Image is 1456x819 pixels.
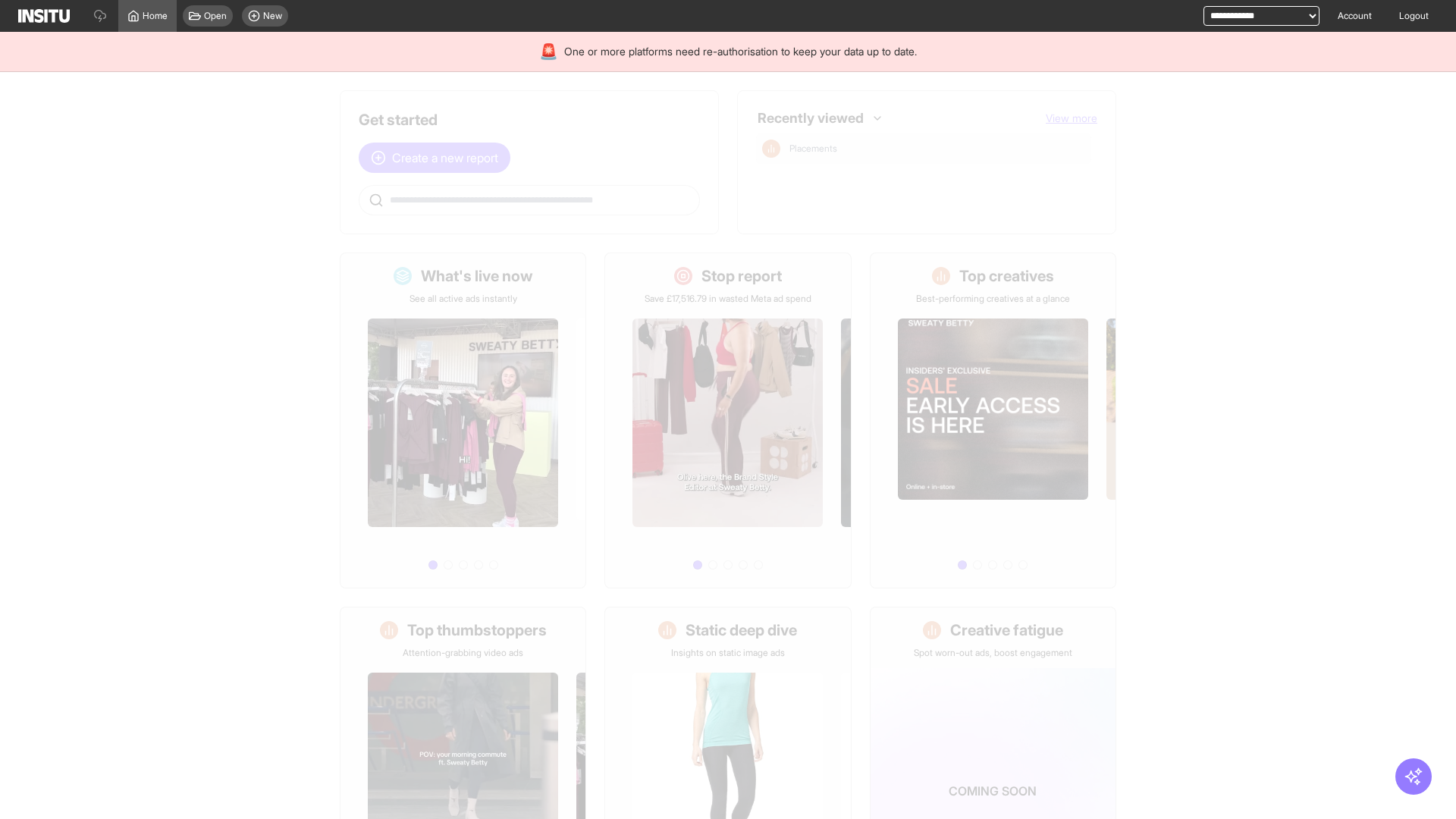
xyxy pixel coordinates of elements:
img: Logo [18,9,70,23]
div: 🚨 [539,41,558,62]
span: Home [143,10,168,22]
span: One or more platforms need re-authorisation to keep your data up to date. [564,44,917,59]
span: New [263,10,282,22]
span: Open [204,10,227,22]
